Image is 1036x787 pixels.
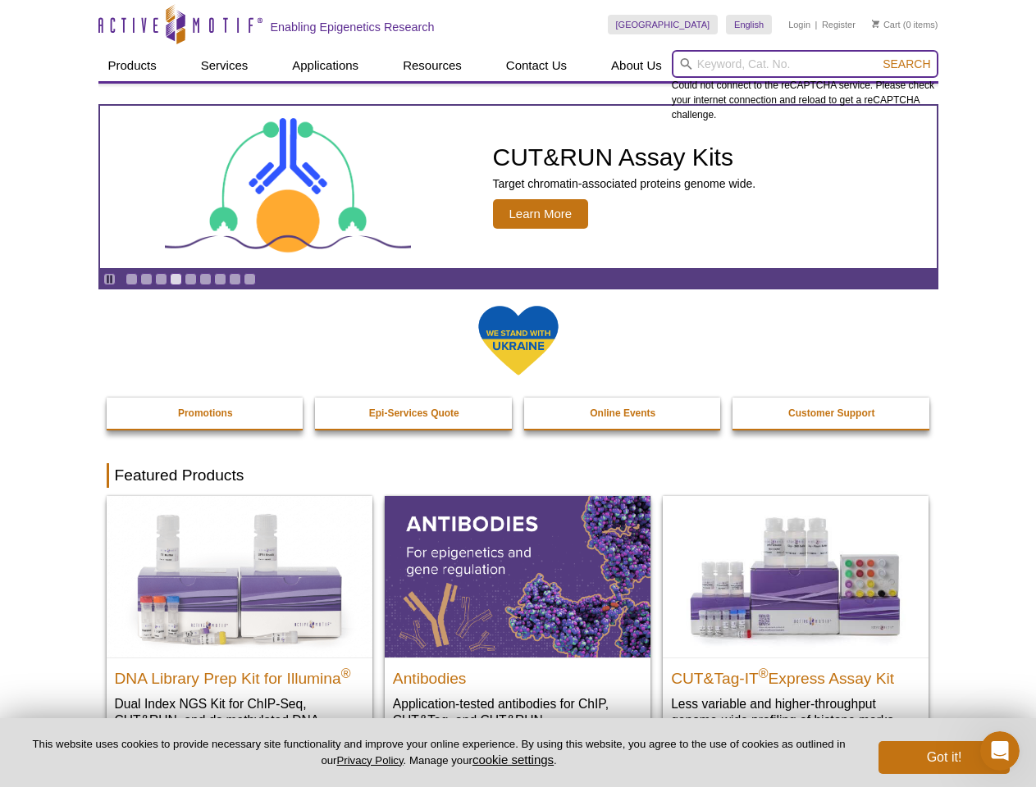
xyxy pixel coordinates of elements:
[155,273,167,285] a: Go to slide 3
[103,273,116,285] a: Toggle autoplay
[271,20,435,34] h2: Enabling Epigenetics Research
[815,15,818,34] li: |
[107,398,305,429] a: Promotions
[341,666,351,680] sup: ®
[107,463,930,488] h2: Featured Products
[385,496,650,657] img: All Antibodies
[980,731,1020,771] iframe: Intercom live chat
[393,662,642,687] h2: Antibodies
[671,695,920,729] p: Less variable and higher-throughput genome-wide profiling of histone marks​.
[115,662,364,687] h2: DNA Library Prep Kit for Illumina
[26,737,851,768] p: This website uses cookies to provide necessary site functionality and improve your online experie...
[385,496,650,744] a: All Antibodies Antibodies Application-tested antibodies for ChIP, CUT&Tag, and CUT&RUN.
[601,50,672,81] a: About Us
[879,741,1010,774] button: Got it!
[393,695,642,729] p: Application-tested antibodies for ChIP, CUT&Tag, and CUT&RUN.
[178,407,233,419] strong: Promotions
[244,273,256,285] a: Go to slide 9
[493,199,589,229] span: Learn More
[759,666,769,680] sup: ®
[315,398,513,429] a: Epi-Services Quote
[590,407,655,419] strong: Online Events
[165,112,411,262] img: CUT&RUN Assay Kits
[472,753,554,767] button: cookie settings
[100,106,937,268] article: CUT&RUN Assay Kits
[872,19,901,30] a: Cart
[100,106,937,268] a: CUT&RUN Assay Kits CUT&RUN Assay Kits Target chromatin-associated proteins genome wide. Learn More
[493,145,756,170] h2: CUT&RUN Assay Kits
[282,50,368,81] a: Applications
[477,304,559,377] img: We Stand With Ukraine
[393,50,472,81] a: Resources
[788,407,874,419] strong: Customer Support
[672,50,938,78] input: Keyword, Cat. No.
[872,20,879,28] img: Your Cart
[369,407,459,419] strong: Epi-Services Quote
[672,50,938,122] div: Could not connect to the reCAPTCHA service. Please check your internet connection and reload to g...
[493,176,756,191] p: Target chromatin-associated proteins genome wide.
[126,273,138,285] a: Go to slide 1
[663,496,929,657] img: CUT&Tag-IT® Express Assay Kit
[663,496,929,744] a: CUT&Tag-IT® Express Assay Kit CUT&Tag-IT®Express Assay Kit Less variable and higher-throughput ge...
[107,496,372,761] a: DNA Library Prep Kit for Illumina DNA Library Prep Kit for Illumina® Dual Index NGS Kit for ChIP-...
[115,695,364,745] p: Dual Index NGS Kit for ChIP-Seq, CUT&RUN, and ds methylated DNA assays.
[872,15,938,34] li: (0 items)
[107,496,372,657] img: DNA Library Prep Kit for Illumina
[822,19,856,30] a: Register
[98,50,167,81] a: Products
[191,50,258,81] a: Services
[336,754,403,767] a: Privacy Policy
[726,15,772,34] a: English
[229,273,241,285] a: Go to slide 8
[496,50,577,81] a: Contact Us
[170,273,182,285] a: Go to slide 4
[140,273,153,285] a: Go to slide 2
[524,398,723,429] a: Online Events
[788,19,810,30] a: Login
[733,398,931,429] a: Customer Support
[878,57,935,71] button: Search
[608,15,719,34] a: [GEOGRAPHIC_DATA]
[214,273,226,285] a: Go to slide 7
[185,273,197,285] a: Go to slide 5
[199,273,212,285] a: Go to slide 6
[883,57,930,71] span: Search
[671,662,920,687] h2: CUT&Tag-IT Express Assay Kit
